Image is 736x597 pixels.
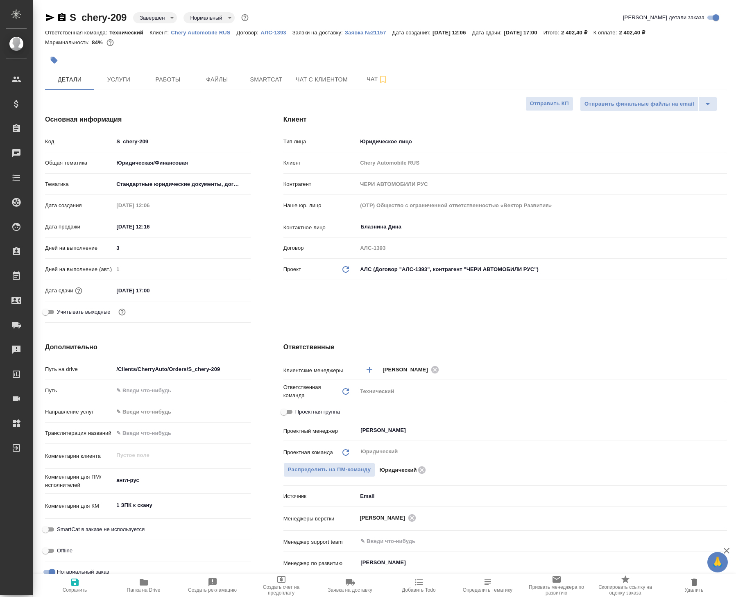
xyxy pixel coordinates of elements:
p: Проект [283,265,301,274]
h4: Основная информация [45,115,251,124]
p: 2 402,40 ₽ [619,29,651,36]
button: Определить тематику [453,574,522,597]
div: [PERSON_NAME] [360,513,419,523]
button: Скопировать ссылку [57,13,67,23]
p: 2 402,40 ₽ [561,29,593,36]
span: Определить тематику [463,587,512,593]
p: Клиент: [149,29,171,36]
input: ✎ Введи что-нибудь [360,536,697,546]
div: ✎ Введи что-нибудь [116,408,240,416]
button: Добавить тэг [45,51,63,69]
textarea: англ-рус [113,473,250,487]
button: Отправить КП [525,97,573,111]
p: Дата сдачи: [472,29,504,36]
span: 🙏 [711,554,725,571]
input: Пустое поле [357,178,727,190]
span: [PERSON_NAME] [360,514,410,522]
p: Маржинальность: [45,39,92,45]
button: Нормальный [188,14,224,21]
button: Open [722,369,724,371]
p: Дней на выполнение (авт.) [45,265,113,274]
p: Заявки на доставку: [292,29,345,36]
button: Заявка на доставку [316,574,385,597]
span: Добавить Todo [402,587,435,593]
div: Юридическая/Финансовая [113,156,250,170]
button: 322.61 RUB; [105,37,115,48]
p: [DATE] 12:06 [433,29,472,36]
button: Отправить финальные файлы на email [580,97,699,111]
p: Юридический [379,466,417,474]
button: Удалить [660,574,729,597]
button: Распределить на ПМ-команду [283,463,376,477]
button: Open [722,517,724,519]
button: Сохранить [41,574,109,597]
p: Контрагент [283,180,358,188]
span: Учитывать выходные [57,308,111,316]
p: Дней на выполнение [45,244,113,252]
button: Open [722,430,724,431]
button: 🙏 [707,552,728,572]
input: ✎ Введи что-нибудь [113,427,250,439]
p: Код [45,138,113,146]
p: Ответственная команда [283,383,341,400]
p: Проектный менеджер [283,427,358,435]
input: Пустое поле [357,199,727,211]
p: Тип лица [283,138,358,146]
p: Проектная команда [283,448,333,457]
span: Smartcat [247,75,286,85]
p: Договор: [237,29,261,36]
p: Наше юр. лицо [283,201,358,210]
a: S_chery-209 [70,12,127,23]
button: Доп статусы указывают на важность/срочность заказа [240,12,250,23]
button: Выбери, если сб и вс нужно считать рабочими днями для выполнения заказа. [117,307,127,317]
p: Договор [283,244,358,252]
button: Open [722,540,724,542]
div: Стандартные юридические документы, договоры, уставы [113,177,250,191]
div: Завершен [133,12,177,23]
span: Сохранить [63,587,87,593]
p: Дата продажи [45,223,113,231]
p: Источник [283,492,358,500]
p: К оплате: [593,29,619,36]
div: [PERSON_NAME] [383,364,442,375]
p: Комментарии для ПМ/исполнителей [45,473,113,489]
p: Итого: [544,29,561,36]
span: Чат с клиентом [296,75,348,85]
span: Услуги [99,75,138,85]
p: Путь на drive [45,365,113,373]
span: Работы [148,75,188,85]
span: В заказе уже есть ответственный ПМ или ПМ группа [283,463,376,477]
p: Клиентские менеджеры [283,366,358,375]
button: Скопировать ссылку на оценку заказа [591,574,660,597]
span: Скопировать ссылку на оценку заказа [596,584,655,596]
button: Призвать менеджера по развитию [522,574,591,597]
span: Нотариальный заказ [57,568,109,576]
span: Удалить [685,587,704,593]
div: split button [580,97,717,111]
div: Email [357,489,727,503]
p: Транслитерация названий [45,429,113,437]
input: Пустое поле [113,199,185,211]
p: Комментарии клиента [45,452,113,460]
button: Добавить Todo [385,574,453,597]
input: Пустое поле [357,242,727,254]
p: [DATE] 17:00 [504,29,544,36]
span: Призвать менеджера по развитию [527,584,586,596]
input: ✎ Введи что-нибудь [113,221,185,233]
span: Проектная группа [295,408,340,416]
div: ✎ Введи что-нибудь [113,405,250,419]
input: Пустое поле [113,263,250,275]
p: Менеджеры верстки [283,515,358,523]
input: Пустое поле [357,157,727,169]
p: Тематика [45,180,113,188]
span: Папка на Drive [127,587,161,593]
button: Добавить менеджера [360,360,379,380]
span: SmartCat в заказе не используется [57,525,145,534]
input: ✎ Введи что-нибудь [113,384,250,396]
p: Chery Automobile RUS [171,29,236,36]
input: ✎ Введи что-нибудь [113,136,250,147]
p: Заявка №21157 [345,29,392,36]
button: Open [722,226,724,228]
span: Файлы [197,75,237,85]
p: Дата создания: [392,29,433,36]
